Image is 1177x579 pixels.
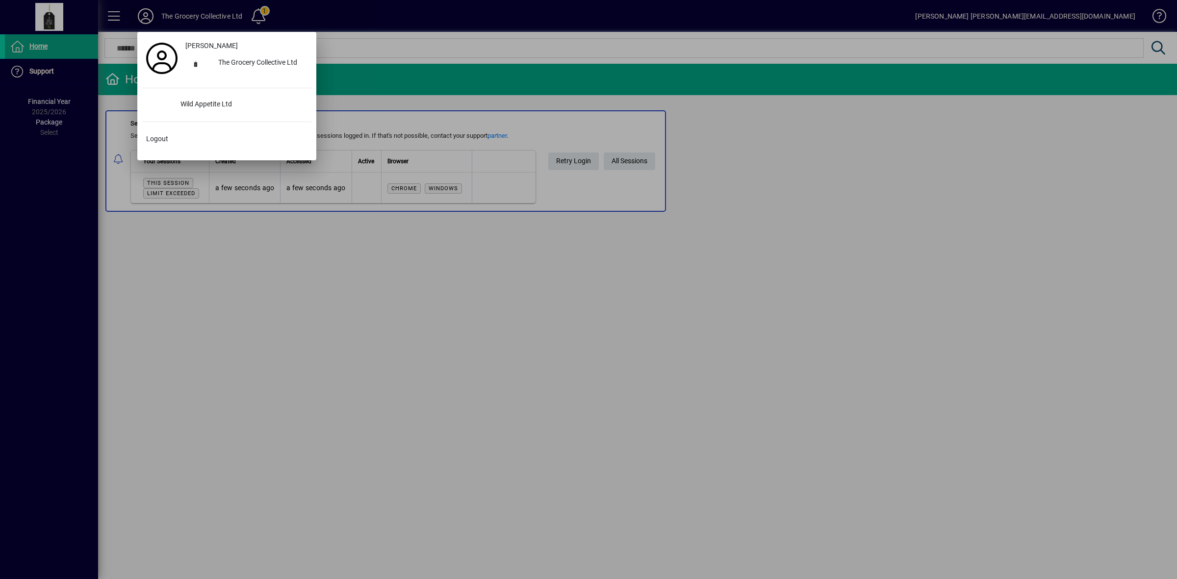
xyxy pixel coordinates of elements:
[210,54,311,72] div: The Grocery Collective Ltd
[181,37,311,54] a: [PERSON_NAME]
[185,41,238,51] span: [PERSON_NAME]
[142,96,311,114] button: Wild Appetite Ltd
[146,134,168,144] span: Logout
[173,96,311,114] div: Wild Appetite Ltd
[181,54,311,72] button: The Grocery Collective Ltd
[142,130,311,148] button: Logout
[142,50,181,67] a: Profile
